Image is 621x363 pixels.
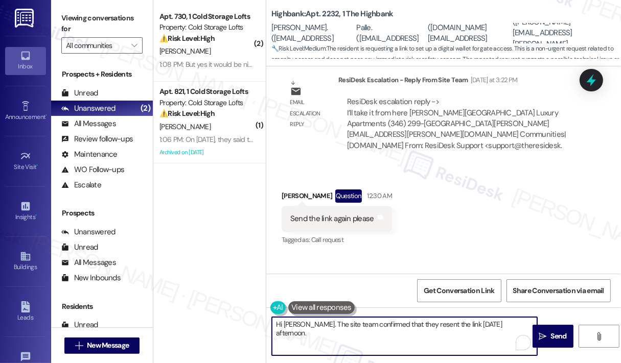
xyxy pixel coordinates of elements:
input: All communities [66,37,126,54]
a: Insights • [5,198,46,225]
div: [PERSON_NAME] [PERSON_NAME]. ([EMAIL_ADDRESS][DOMAIN_NAME]) [271,11,354,55]
strong: ⚠️ Risk Level: High [159,34,215,43]
span: [PERSON_NAME] [159,46,211,56]
i:  [595,332,603,341]
div: Unread [61,320,98,330]
div: ResiDesk Escalation - Reply From Site Team [338,75,586,89]
div: Prospects + Residents [51,69,153,80]
div: [PERSON_NAME]. ([DOMAIN_NAME][EMAIL_ADDRESS][DOMAIN_NAME]) [428,11,510,55]
div: ResiDesk escalation reply -> I’ll take it from here [PERSON_NAME][GEOGRAPHIC_DATA] Luxury Apartme... [347,96,566,151]
i:  [131,41,137,50]
i:  [75,342,83,350]
span: [PERSON_NAME] [159,122,211,131]
img: ResiDesk Logo [15,9,36,28]
span: Call request [311,235,343,244]
div: All Messages [61,257,116,268]
div: Question [335,189,362,202]
a: Inbox [5,47,46,75]
span: : The resident is requesting a link to set up a digital wallet for gate access. This is a non-urg... [271,43,621,76]
div: (2) [138,101,153,116]
a: Buildings [5,248,46,275]
div: Review follow-ups [61,134,133,144]
span: • [35,212,37,219]
div: Archived on [DATE] [158,146,255,159]
strong: ⚠️ Risk Level: High [159,109,215,118]
div: 1:08 PM: But yes it would be nice to have them there once a person moves in [159,60,386,69]
div: Property: Cold Storage Lofts [159,22,254,33]
div: Maintenance [61,149,118,160]
div: [DATE] at 3:22 PM [468,75,518,85]
div: Apt. 730, 1 Cold Storage Lofts [159,11,254,22]
div: Escalate [61,180,101,190]
div: Send the link again please [290,213,374,224]
div: Tagged as: [282,232,392,247]
span: Get Conversation Link [424,285,494,296]
div: Unread [61,88,98,99]
div: [PERSON_NAME] Palle. ([EMAIL_ADDRESS][DOMAIN_NAME]) [357,11,426,55]
span: Share Conversation via email [513,285,604,296]
i:  [539,332,546,341]
span: • [37,162,38,169]
label: Viewing conversations for [61,10,143,37]
div: Prospects [51,208,153,219]
textarea: To enrich screen reader interactions, please activate Accessibility in Grammarly extension settings [272,317,537,355]
div: WO Follow-ups [61,164,124,175]
div: Apt. 821, 1 Cold Storage Lofts [159,86,254,97]
div: All Messages [61,118,116,129]
strong: 🔧 Risk Level: Medium [271,44,326,53]
div: [PERSON_NAME]. ([PERSON_NAME][EMAIL_ADDRESS][PERSON_NAME][DOMAIN_NAME]) [513,6,613,60]
div: Unanswered [61,227,116,237]
div: [PERSON_NAME] [282,189,392,206]
span: Send [551,331,567,342]
button: Share Conversation via email [507,279,611,302]
div: Unread [61,242,98,253]
div: Residents [51,301,153,312]
div: Email escalation reply [290,97,330,130]
div: Property: Cold Storage Lofts [159,98,254,108]
button: New Message [64,337,140,354]
b: Highbank: Apt. 2232, 1 The Highbank [271,9,394,19]
a: Site Visit • [5,148,46,175]
button: Get Conversation Link [417,279,501,302]
div: 12:30 AM [364,190,392,201]
div: New Inbounds [61,273,121,283]
a: Leads [5,298,46,326]
span: New Message [87,340,129,351]
button: Send [533,325,573,348]
span: • [45,112,47,119]
div: Unanswered [61,103,116,114]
